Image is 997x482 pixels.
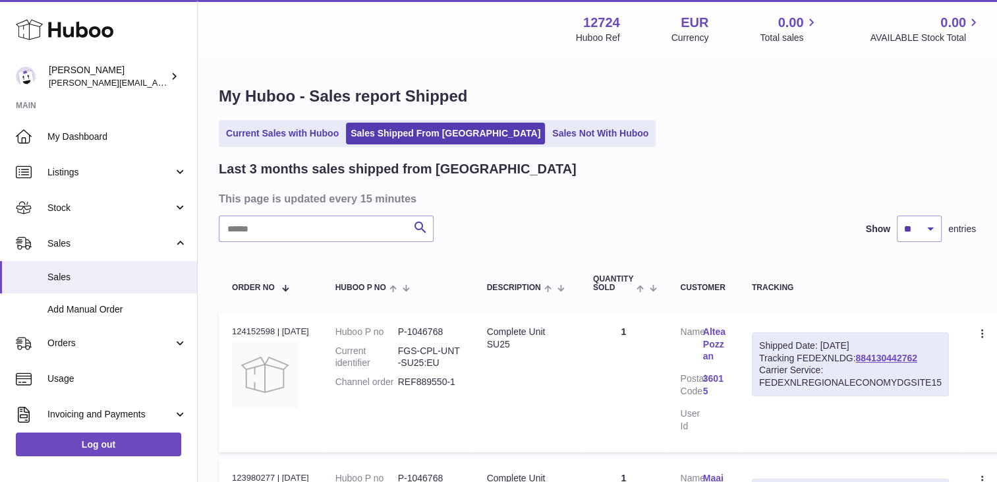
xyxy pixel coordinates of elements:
div: 124152598 | [DATE] [232,326,309,338]
a: Altea Pozzan [703,326,726,363]
a: 884130442762 [855,353,917,363]
div: Complete Unit SU25 [487,326,567,351]
span: [PERSON_NAME][EMAIL_ADDRESS][DOMAIN_NAME] [49,77,264,88]
a: Log out [16,433,181,456]
div: Shipped Date: [DATE] [759,340,942,352]
span: Total sales [760,32,818,44]
span: My Dashboard [47,131,187,143]
span: Listings [47,166,173,179]
label: Show [866,223,890,235]
span: Description [487,284,541,292]
a: Current Sales with Huboo [221,123,343,144]
dd: P-1046768 [398,326,461,338]
a: Sales Shipped From [GEOGRAPHIC_DATA] [346,123,545,144]
span: 0.00 [778,14,804,32]
span: entries [948,223,976,235]
dt: User Id [680,407,702,433]
img: no-photo.jpg [232,342,298,407]
span: AVAILABLE Stock Total [870,32,981,44]
dd: FGS-CPL-UNT-SU25:EU [398,345,461,370]
a: Sales Not With Huboo [548,123,653,144]
dt: Huboo P no [335,326,398,338]
span: 0.00 [940,14,966,32]
h3: This page is updated every 15 minutes [219,191,973,206]
div: Tracking FEDEXNLDG: [752,332,949,397]
td: 1 [580,313,667,452]
span: Order No [232,284,275,292]
a: 0.00 AVAILABLE Stock Total [870,14,981,44]
dt: Current identifier [335,345,398,370]
strong: EUR [681,14,708,32]
dt: Name [680,326,702,367]
dd: REF889550-1 [398,376,461,388]
div: Customer [680,284,725,292]
dt: Postal Code [680,373,702,401]
div: Tracking [752,284,949,292]
strong: 12724 [583,14,620,32]
div: [PERSON_NAME] [49,64,167,89]
span: Stock [47,202,173,214]
a: 0.00 Total sales [760,14,818,44]
dt: Channel order [335,376,398,388]
div: Currency [671,32,709,44]
span: Add Manual Order [47,303,187,316]
span: Huboo P no [335,284,386,292]
a: 36015 [703,373,726,398]
img: sebastian@ffern.co [16,67,36,86]
span: Sales [47,237,173,250]
h1: My Huboo - Sales report Shipped [219,86,976,107]
span: Invoicing and Payments [47,408,173,421]
span: Usage [47,373,187,385]
div: Carrier Service: FEDEXNLREGIONALECONOMYDGSITE15 [759,364,942,389]
div: Huboo Ref [576,32,620,44]
span: Sales [47,271,187,284]
h2: Last 3 months sales shipped from [GEOGRAPHIC_DATA] [219,160,577,178]
span: Quantity Sold [593,275,633,292]
span: Orders [47,337,173,349]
